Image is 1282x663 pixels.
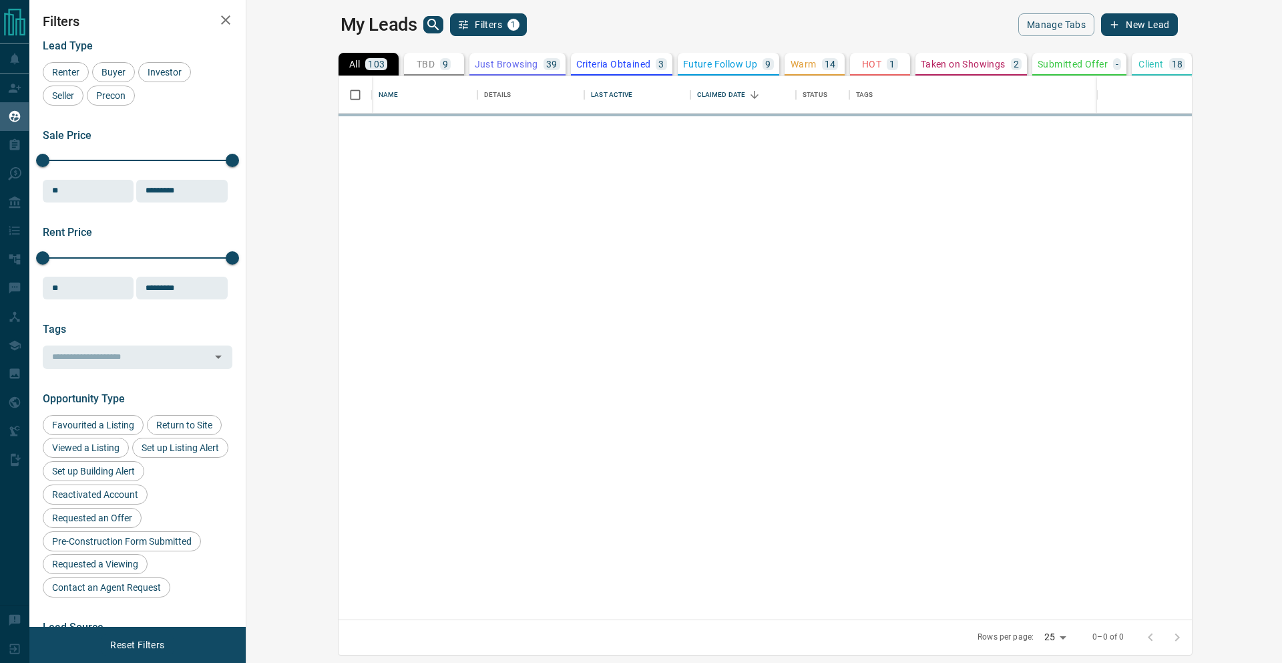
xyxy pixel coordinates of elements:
[209,348,228,366] button: Open
[43,621,103,634] span: Lead Source
[91,90,130,101] span: Precon
[47,559,143,569] span: Requested a Viewing
[137,442,224,453] span: Set up Listing Alert
[47,582,166,593] span: Contact an Agent Request
[546,59,558,69] p: 39
[47,442,124,453] span: Viewed a Listing
[43,129,91,142] span: Sale Price
[690,76,796,114] div: Claimed Date
[475,59,538,69] p: Just Browsing
[43,577,170,598] div: Contact an Agent Request
[43,461,144,481] div: Set up Building Alert
[47,489,143,500] span: Reactivated Account
[1038,59,1108,69] p: Submitted Offer
[47,536,196,547] span: Pre-Construction Form Submitted
[889,59,895,69] p: 1
[1092,632,1124,643] p: 0–0 of 0
[143,67,186,78] span: Investor
[47,90,79,101] span: Seller
[697,76,746,114] div: Claimed Date
[443,59,448,69] p: 9
[791,59,817,69] p: Warm
[43,485,148,505] div: Reactivated Account
[745,86,764,104] button: Sort
[417,59,435,69] p: TBD
[132,438,228,458] div: Set up Listing Alert
[1101,13,1178,36] button: New Lead
[92,62,135,82] div: Buyer
[47,67,84,78] span: Renter
[1039,628,1071,647] div: 25
[765,59,771,69] p: 9
[803,76,827,114] div: Status
[658,59,664,69] p: 3
[97,67,130,78] span: Buyer
[576,59,651,69] p: Criteria Obtained
[87,86,135,106] div: Precon
[423,16,443,33] button: search button
[43,86,83,106] div: Seller
[584,76,690,114] div: Last Active
[683,59,757,69] p: Future Follow Up
[43,415,144,435] div: Favourited a Listing
[43,508,142,528] div: Requested an Offer
[1018,13,1094,36] button: Manage Tabs
[978,632,1034,643] p: Rows per page:
[47,466,140,477] span: Set up Building Alert
[349,59,360,69] p: All
[484,76,511,114] div: Details
[101,634,173,656] button: Reset Filters
[477,76,584,114] div: Details
[1172,59,1183,69] p: 18
[43,13,232,29] h2: Filters
[43,438,129,458] div: Viewed a Listing
[849,76,1273,114] div: Tags
[825,59,836,69] p: 14
[138,62,191,82] div: Investor
[1138,59,1163,69] p: Client
[43,531,201,551] div: Pre-Construction Form Submitted
[509,20,518,29] span: 1
[341,14,417,35] h1: My Leads
[147,415,222,435] div: Return to Site
[1014,59,1019,69] p: 2
[47,513,137,523] span: Requested an Offer
[856,76,873,114] div: Tags
[591,76,632,114] div: Last Active
[43,39,93,52] span: Lead Type
[862,59,881,69] p: HOT
[796,76,849,114] div: Status
[921,59,1006,69] p: Taken on Showings
[379,76,399,114] div: Name
[1116,59,1118,69] p: -
[43,226,92,239] span: Rent Price
[372,76,477,114] div: Name
[43,554,148,574] div: Requested a Viewing
[450,13,527,36] button: Filters1
[43,392,125,405] span: Opportunity Type
[47,420,139,430] span: Favourited a Listing
[368,59,385,69] p: 103
[152,420,217,430] span: Return to Site
[43,62,89,82] div: Renter
[43,323,66,336] span: Tags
